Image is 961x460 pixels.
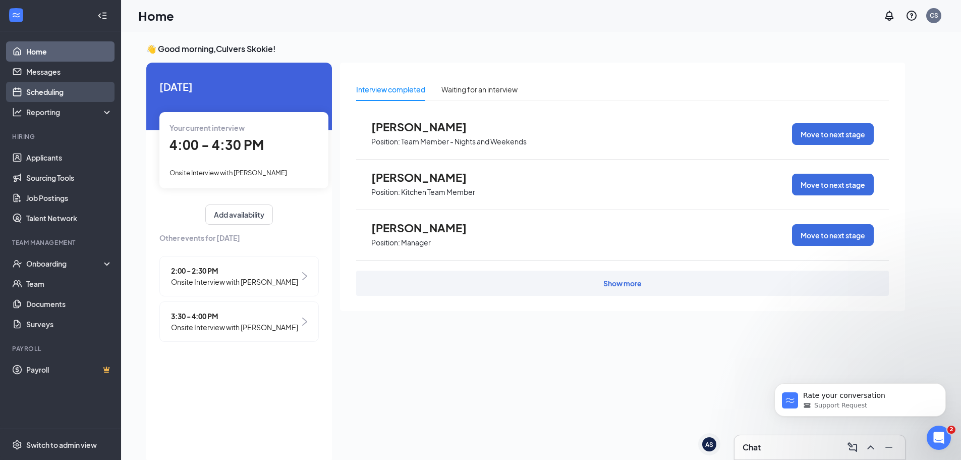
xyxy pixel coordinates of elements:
[138,7,174,24] h1: Home
[883,441,895,453] svg: Minimize
[371,221,482,234] span: [PERSON_NAME]
[26,440,97,450] div: Switch to admin view
[371,171,482,184] span: [PERSON_NAME]
[792,123,874,145] button: Move to next stage
[205,205,273,225] button: Add availability
[26,107,113,117] div: Reporting
[26,62,112,82] a: Messages
[171,322,298,333] span: Onsite Interview with [PERSON_NAME]
[12,107,22,117] svg: Analysis
[26,314,112,334] a: Surveys
[26,274,112,294] a: Team
[26,82,112,102] a: Scheduling
[12,344,110,353] div: Payroll
[927,426,951,450] iframe: Intercom live chat
[705,440,713,449] div: AS
[792,224,874,246] button: Move to next stage
[97,11,107,21] svg: Collapse
[26,208,112,228] a: Talent Network
[171,311,298,322] span: 3:30 - 4:00 PM
[26,188,112,208] a: Job Postings
[441,84,518,95] div: Waiting for an interview
[26,147,112,168] a: Applicants
[371,120,482,133] span: [PERSON_NAME]
[26,41,112,62] a: Home
[863,439,879,455] button: ChevronUp
[947,426,955,434] span: 2
[12,132,110,141] div: Hiring
[792,174,874,195] button: Move to next stage
[159,79,319,94] span: [DATE]
[12,238,110,247] div: Team Management
[169,123,245,132] span: Your current interview
[865,441,877,453] svg: ChevronUp
[146,43,905,55] h3: 👋 Good morning, Culvers Skokie !
[26,294,112,314] a: Documents
[12,440,22,450] svg: Settings
[11,10,21,20] svg: WorkstreamLogo
[356,84,425,95] div: Interview completed
[401,187,475,197] p: Kitchen Team Member
[881,439,897,455] button: Minimize
[401,238,431,247] p: Manager
[371,187,400,197] p: Position:
[26,259,104,269] div: Onboarding
[12,259,22,269] svg: UserCheck
[26,168,112,188] a: Sourcing Tools
[171,265,298,276] span: 2:00 - 2:30 PM
[883,10,895,22] svg: Notifications
[371,238,400,247] p: Position:
[743,442,761,453] h3: Chat
[603,278,642,288] div: Show more
[844,439,861,455] button: ComposeMessage
[159,232,319,243] span: Other events for [DATE]
[26,360,112,380] a: PayrollCrown
[401,137,527,146] p: Team Member - Nights and Weekends
[371,137,400,146] p: Position:
[930,11,938,20] div: CS
[171,276,298,287] span: Onsite Interview with [PERSON_NAME]
[759,362,961,433] iframe: Intercom notifications message
[169,169,287,177] span: Onsite Interview with [PERSON_NAME]
[906,10,918,22] svg: QuestionInfo
[169,136,264,153] span: 4:00 - 4:30 PM
[846,441,859,453] svg: ComposeMessage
